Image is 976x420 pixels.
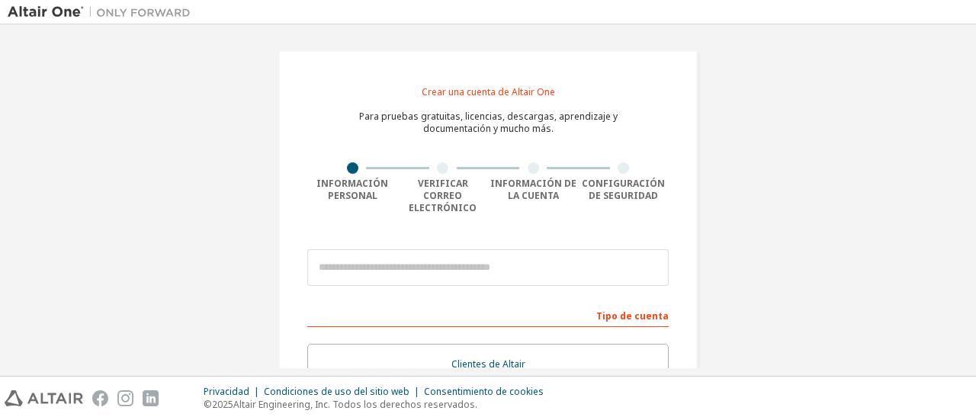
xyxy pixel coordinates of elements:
font: Información de la cuenta [490,177,576,202]
font: documentación y mucho más. [423,122,554,135]
img: Altair Uno [8,5,198,20]
font: Configuración de seguridad [582,177,665,202]
img: instagram.svg [117,390,133,406]
font: Clientes de Altair [451,357,525,370]
font: Consentimiento de cookies [424,385,544,398]
img: facebook.svg [92,390,108,406]
font: Crear una cuenta de Altair One [422,85,555,98]
font: © [204,398,212,411]
img: altair_logo.svg [5,390,83,406]
font: Verificar correo electrónico [409,177,477,214]
img: linkedin.svg [143,390,159,406]
font: Para pruebas gratuitas, licencias, descargas, aprendizaje y [359,110,618,123]
font: Privacidad [204,385,249,398]
font: Condiciones de uso del sitio web [264,385,409,398]
font: Tipo de cuenta [596,309,669,322]
font: Información personal [316,177,388,202]
font: 2025 [212,398,233,411]
font: Altair Engineering, Inc. Todos los derechos reservados. [233,398,477,411]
